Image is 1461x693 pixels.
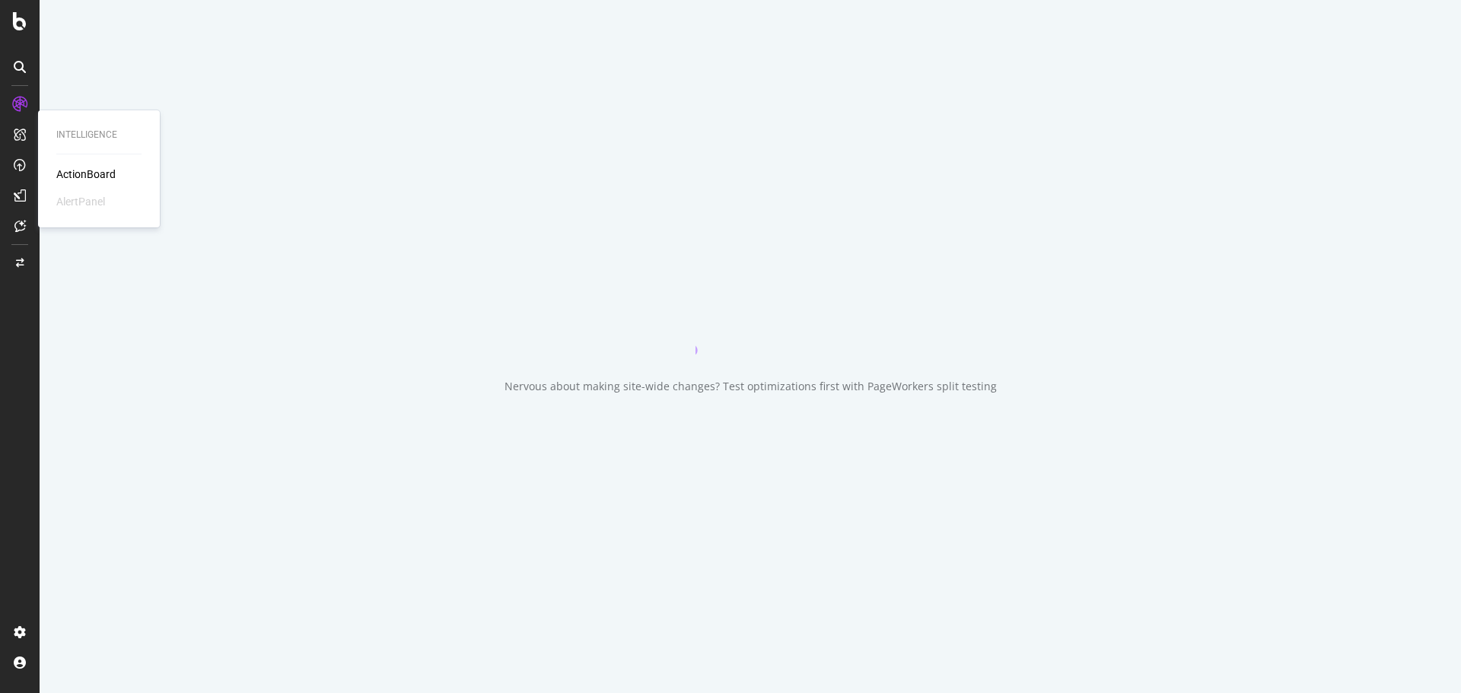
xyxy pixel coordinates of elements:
a: ActionBoard [56,167,116,182]
div: AlertPanel [56,194,105,209]
div: Intelligence [56,129,142,141]
div: Nervous about making site-wide changes? Test optimizations first with PageWorkers split testing [505,379,997,394]
div: animation [695,300,805,354]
